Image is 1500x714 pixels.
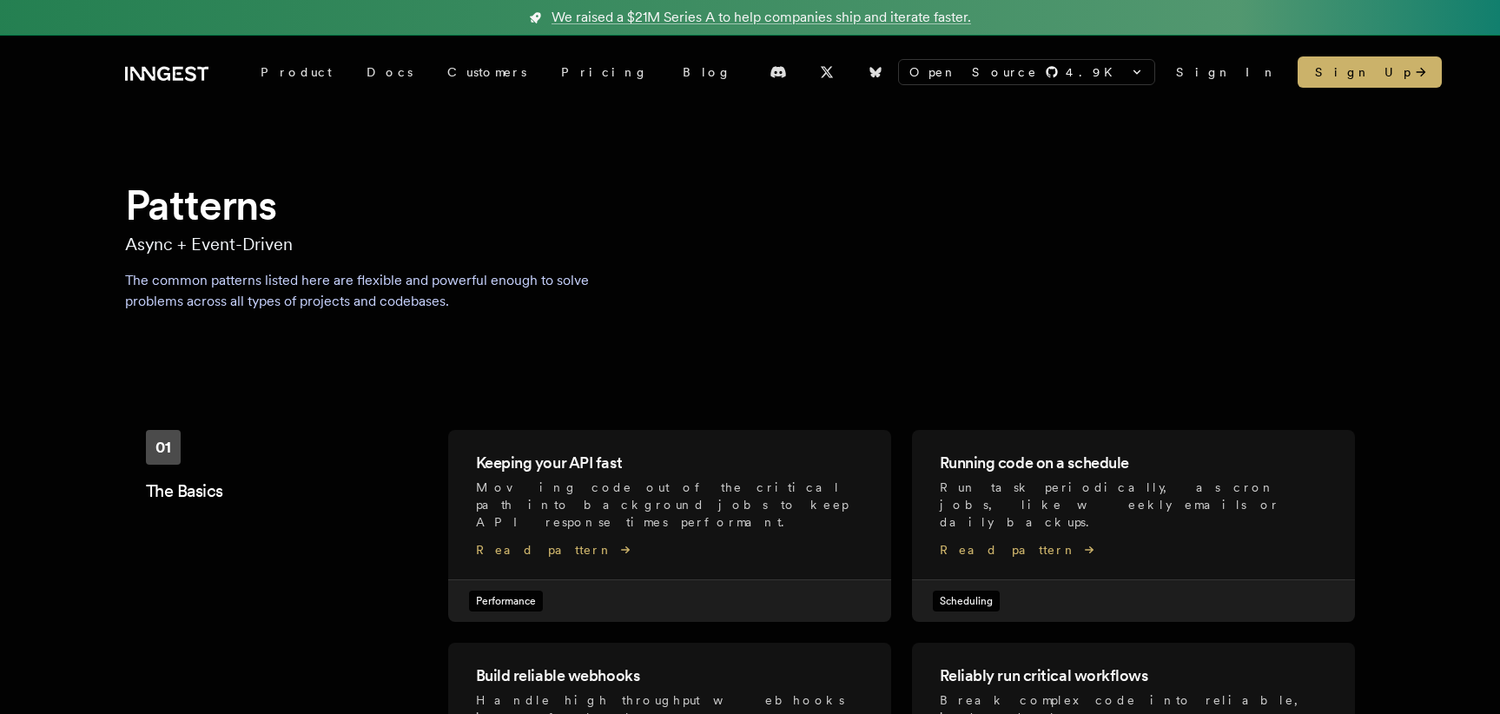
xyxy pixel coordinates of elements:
[476,664,863,688] h2: Build reliable webhooks
[125,178,1376,232] h1: Patterns
[759,58,797,86] a: Discord
[940,541,1327,559] span: Read pattern
[1298,56,1442,88] a: Sign Up
[349,56,430,88] a: Docs
[1066,63,1123,81] span: 4.9 K
[125,270,625,312] p: The common patterns listed here are flexible and powerful enough to solve problems across all typ...
[665,56,749,88] a: Blog
[146,479,448,503] h2: The Basics
[243,56,349,88] div: Product
[940,664,1327,688] h2: Reliably run critical workflows
[909,63,1038,81] span: Open Source
[146,430,181,465] div: 01
[856,58,895,86] a: Bluesky
[476,479,863,531] p: Moving code out of the critical path into background jobs to keep API response times performant .
[1176,63,1277,81] a: Sign In
[448,430,891,622] a: Keeping your API fastMoving code out of the critical path into background jobs to keep API respon...
[125,232,1376,256] p: Async + Event-Driven
[940,479,1327,531] p: Run task periodically, as cron jobs, like weekly emails or daily backups .
[552,7,971,28] span: We raised a $21M Series A to help companies ship and iterate faster.
[544,56,665,88] a: Pricing
[912,430,1355,622] a: Running code on a scheduleRun task periodically, as cron jobs, like weekly emails or daily backup...
[476,541,863,559] span: Read pattern
[476,451,863,475] h2: Keeping your API fast
[430,56,544,88] a: Customers
[808,58,846,86] a: X
[933,591,1000,612] span: Scheduling
[940,451,1327,475] h2: Running code on a schedule
[469,591,543,612] span: Performance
